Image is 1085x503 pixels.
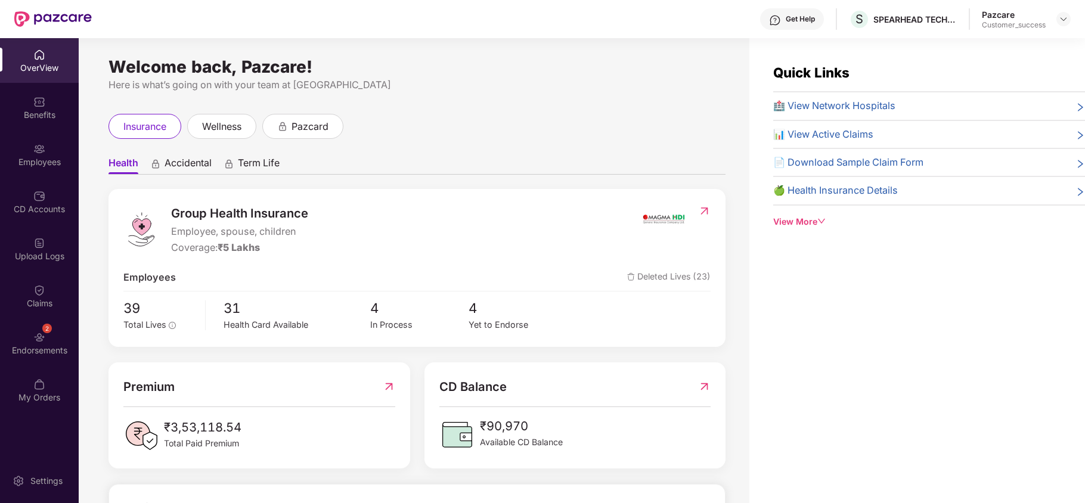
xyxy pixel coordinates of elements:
span: right [1075,129,1085,142]
img: PaidPremiumIcon [123,418,159,454]
span: 🍏 Health Insurance Details [773,183,898,198]
div: animation [150,158,161,169]
span: info-circle [169,322,176,329]
div: animation [224,158,234,169]
span: Accidental [165,157,212,174]
div: SPEARHEAD TECHNOLOGY INDIA PRIVATE LIMITED [873,14,957,25]
span: ₹3,53,118.54 [164,418,241,437]
img: svg+xml;base64,PHN2ZyBpZD0iRHJvcGRvd24tMzJ4MzIiIHhtbG5zPSJodHRwOi8vd3d3LnczLm9yZy8yMDAwL3N2ZyIgd2... [1059,14,1068,24]
span: 4 [469,297,566,318]
span: Premium [123,377,175,396]
div: Yet to Endorse [469,318,566,332]
span: down [817,217,826,225]
span: 39 [123,297,197,318]
span: Employees [123,270,176,285]
div: Coverage: [171,240,308,255]
img: svg+xml;base64,PHN2ZyBpZD0iSG9tZSIgeG1sbnM9Imh0dHA6Ly93d3cudzMub3JnLzIwMDAvc3ZnIiB3aWR0aD0iMjAiIG... [33,49,45,61]
img: svg+xml;base64,PHN2ZyBpZD0iRW5kb3JzZW1lbnRzIiB4bWxucz0iaHR0cDovL3d3dy53My5vcmcvMjAwMC9zdmciIHdpZH... [33,331,45,343]
img: svg+xml;base64,PHN2ZyBpZD0iQ0RfQWNjb3VudHMiIGRhdGEtbmFtZT0iQ0QgQWNjb3VudHMiIHhtbG5zPSJodHRwOi8vd3... [33,190,45,202]
div: Welcome back, Pazcare! [108,62,726,72]
img: deleteIcon [627,273,635,281]
span: right [1075,185,1085,198]
img: svg+xml;base64,PHN2ZyBpZD0iQ2xhaW0iIHhtbG5zPSJodHRwOi8vd3d3LnczLm9yZy8yMDAwL3N2ZyIgd2lkdGg9IjIwIi... [33,284,45,296]
div: Customer_success [982,20,1046,30]
span: Available CD Balance [480,436,563,449]
span: Group Health Insurance [171,204,308,223]
img: svg+xml;base64,PHN2ZyBpZD0iTXlfT3JkZXJzIiBkYXRhLW5hbWU9Ik15IE9yZGVycyIgeG1sbnM9Imh0dHA6Ly93d3cudz... [33,378,45,390]
img: CDBalanceIcon [439,417,475,452]
div: 2 [42,324,52,333]
span: ₹90,970 [480,417,563,436]
img: logo [123,212,159,247]
div: Settings [27,475,66,487]
div: Pazcare [982,9,1046,20]
span: insurance [123,119,166,134]
img: RedirectIcon [383,377,395,396]
div: animation [277,120,288,131]
img: insurerIcon [641,204,686,234]
span: Term Life [238,157,280,174]
span: pazcard [292,119,328,134]
img: RedirectIcon [698,377,711,396]
img: svg+xml;base64,PHN2ZyBpZD0iQmVuZWZpdHMiIHhtbG5zPSJodHRwOi8vd3d3LnczLm9yZy8yMDAwL3N2ZyIgd2lkdGg9Ij... [33,96,45,108]
span: wellness [202,119,241,134]
img: RedirectIcon [698,205,711,217]
div: In Process [370,318,468,332]
span: ₹5 Lakhs [218,241,260,253]
span: Employee, spouse, children [171,224,308,239]
div: Health Card Available [224,318,370,332]
span: Health [108,157,138,174]
img: svg+xml;base64,PHN2ZyBpZD0iSGVscC0zMngzMiIgeG1sbnM9Imh0dHA6Ly93d3cudzMub3JnLzIwMDAvc3ZnIiB3aWR0aD... [769,14,781,26]
span: Quick Links [773,64,850,80]
span: right [1075,157,1085,170]
span: S [855,12,863,26]
div: View More [773,215,1085,228]
img: svg+xml;base64,PHN2ZyBpZD0iRW1wbG95ZWVzIiB4bWxucz0iaHR0cDovL3d3dy53My5vcmcvMjAwMC9zdmciIHdpZHRoPS... [33,143,45,155]
span: Deleted Lives (23) [627,270,711,285]
span: 📊 View Active Claims [773,127,873,142]
span: 4 [370,297,468,318]
span: 📄 Download Sample Claim Form [773,155,923,170]
span: right [1075,101,1085,113]
img: svg+xml;base64,PHN2ZyBpZD0iU2V0dGluZy0yMHgyMCIgeG1sbnM9Imh0dHA6Ly93d3cudzMub3JnLzIwMDAvc3ZnIiB3aW... [13,475,24,487]
div: Get Help [786,14,815,24]
img: svg+xml;base64,PHN2ZyBpZD0iVXBsb2FkX0xvZ3MiIGRhdGEtbmFtZT0iVXBsb2FkIExvZ3MiIHhtbG5zPSJodHRwOi8vd3... [33,237,45,249]
span: Total Lives [123,319,166,330]
img: New Pazcare Logo [14,11,92,27]
span: 31 [224,297,370,318]
div: Here is what’s going on with your team at [GEOGRAPHIC_DATA] [108,77,726,92]
span: CD Balance [439,377,507,396]
span: Total Paid Premium [164,437,241,450]
span: 🏥 View Network Hospitals [773,98,895,113]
